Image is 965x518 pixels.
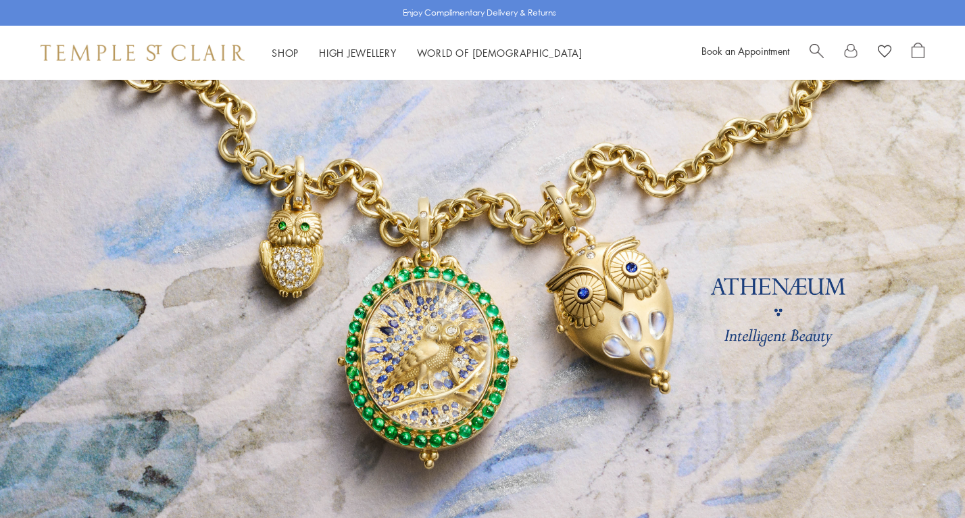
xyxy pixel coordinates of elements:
a: World of [DEMOGRAPHIC_DATA]World of [DEMOGRAPHIC_DATA] [417,46,583,60]
a: Open Shopping Bag [912,43,924,63]
a: Book an Appointment [701,44,789,57]
a: View Wishlist [878,43,891,63]
a: High JewelleryHigh Jewellery [319,46,397,60]
a: Search [810,43,824,63]
nav: Main navigation [272,45,583,62]
iframe: Gorgias live chat messenger [897,454,951,504]
p: Enjoy Complimentary Delivery & Returns [403,6,556,20]
a: ShopShop [272,46,299,60]
img: Temple St. Clair [41,45,245,61]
